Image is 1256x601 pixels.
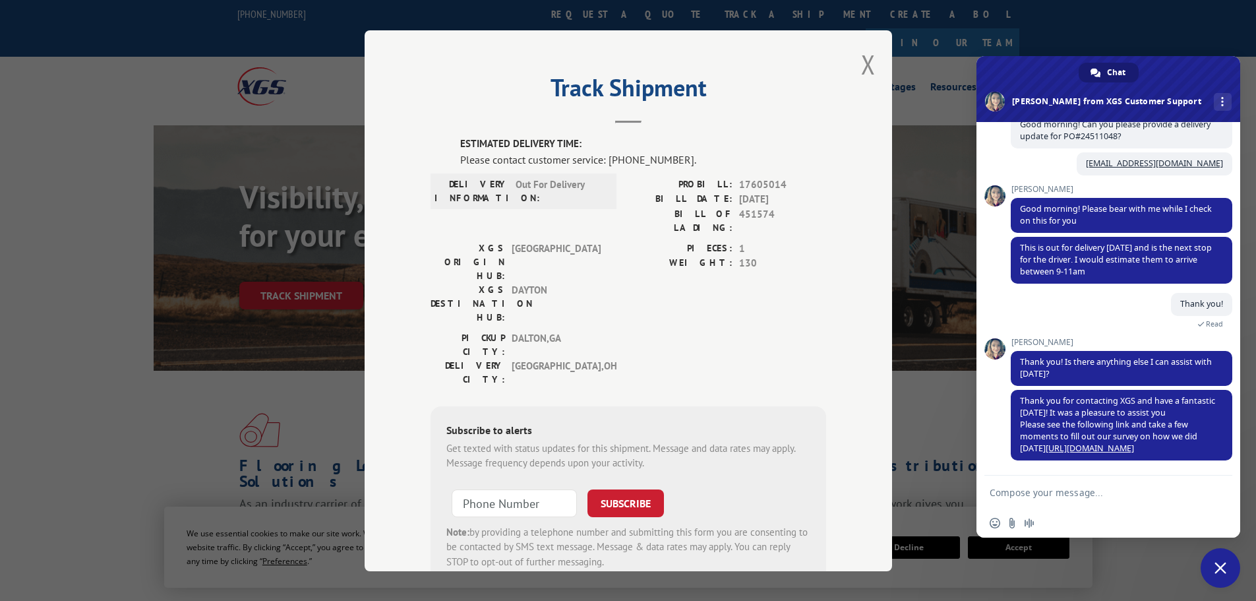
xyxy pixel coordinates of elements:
[446,525,469,538] strong: Note:
[431,358,505,386] label: DELIVERY CITY:
[990,518,1000,528] span: Insert an emoji
[1011,185,1232,194] span: [PERSON_NAME]
[628,192,733,207] label: BILL DATE:
[452,489,577,517] input: Phone Number
[628,177,733,192] label: PROBILL:
[1214,93,1232,111] div: More channels
[512,241,601,282] span: [GEOGRAPHIC_DATA]
[1180,298,1223,309] span: Thank you!
[739,177,826,192] span: 17605014
[1020,119,1211,142] span: Good morning! Can you please provide a delivery update for PO#24511048?
[431,282,505,324] label: XGS DESTINATION HUB:
[1011,338,1232,347] span: [PERSON_NAME]
[1020,356,1212,379] span: Thank you! Is there anything else I can assist with [DATE]?
[739,206,826,234] span: 451574
[628,206,733,234] label: BILL OF LADING:
[1107,63,1125,82] span: Chat
[431,79,826,104] h2: Track Shipment
[1201,548,1240,588] div: Close chat
[861,47,876,82] button: Close modal
[628,256,733,271] label: WEIGHT:
[628,241,733,256] label: PIECES:
[434,177,509,205] label: DELIVERY INFORMATION:
[1206,319,1223,329] span: Read
[1086,158,1223,169] a: [EMAIL_ADDRESS][DOMAIN_NAME]
[431,331,505,358] label: PICKUP CITY:
[1020,242,1212,277] span: This is out for delivery [DATE] and is the next stop for the driver. I would estimate them to arr...
[516,177,605,205] span: Out For Delivery
[1079,63,1139,82] div: Chat
[446,441,810,470] div: Get texted with status updates for this shipment. Message and data rates may apply. Message frequ...
[431,241,505,282] label: XGS ORIGIN HUB:
[512,282,601,324] span: DAYTON
[446,524,810,569] div: by providing a telephone number and submitting this form you are consenting to be contacted by SM...
[460,137,826,152] label: ESTIMATED DELIVERY TIME:
[512,331,601,358] span: DALTON , GA
[990,487,1198,499] textarea: Compose your message...
[739,256,826,271] span: 130
[1020,203,1212,226] span: Good morning! Please bear with me while I check on this for you
[1024,518,1034,528] span: Audio message
[1020,395,1215,454] span: Thank you for contacting XGS and have a fantastic [DATE]! It was a pleasure to assist you Please ...
[1007,518,1017,528] span: Send a file
[446,422,810,441] div: Subscribe to alerts
[739,192,826,207] span: [DATE]
[739,241,826,256] span: 1
[587,489,664,517] button: SUBSCRIBE
[1046,443,1134,454] a: [URL][DOMAIN_NAME]
[512,358,601,386] span: [GEOGRAPHIC_DATA] , OH
[460,151,826,167] div: Please contact customer service: [PHONE_NUMBER].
